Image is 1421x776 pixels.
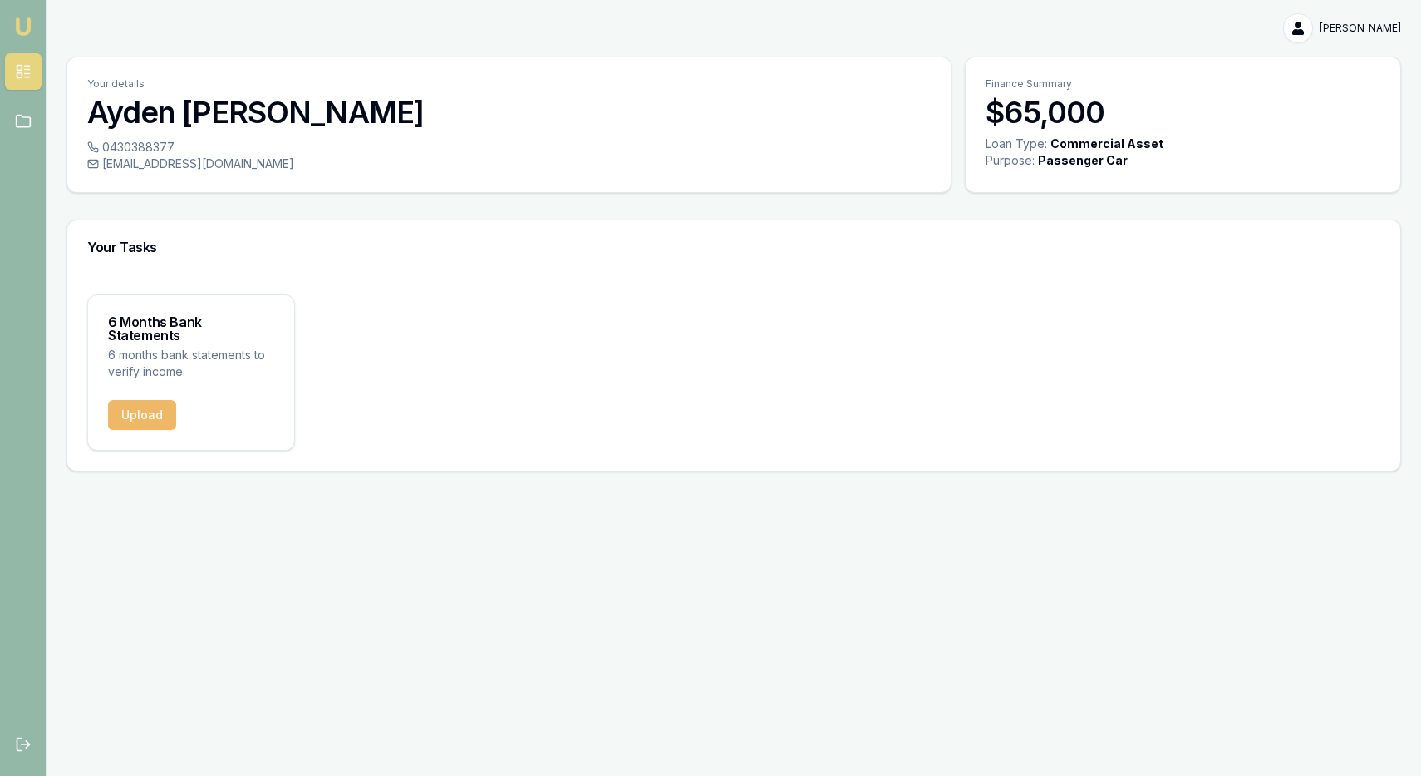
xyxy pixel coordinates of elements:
[108,400,176,430] button: Upload
[87,240,1380,254] h3: Your Tasks
[986,77,1380,91] p: Finance Summary
[986,136,1047,152] div: Loan Type:
[1320,22,1401,35] span: [PERSON_NAME]
[87,96,931,129] h3: Ayden [PERSON_NAME]
[108,315,274,342] h3: 6 Months Bank Statements
[13,17,33,37] img: emu-icon-u.png
[102,139,175,156] span: 0430388377
[102,156,294,172] span: [EMAIL_ADDRESS][DOMAIN_NAME]
[986,96,1380,129] h3: $65,000
[986,152,1035,169] div: Purpose:
[108,347,274,380] p: 6 months bank statements to verify income.
[1038,152,1128,169] div: Passenger Car
[87,77,931,91] p: Your details
[1050,136,1163,152] div: Commercial Asset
